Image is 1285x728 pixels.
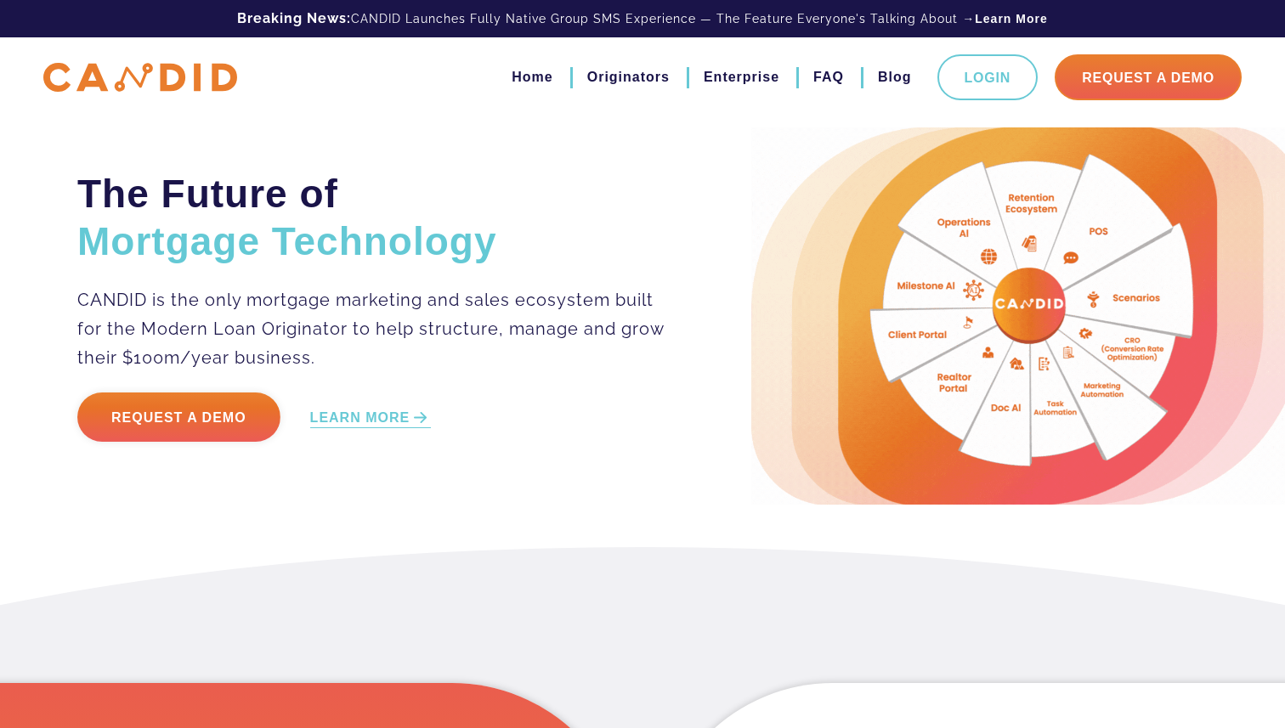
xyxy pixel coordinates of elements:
a: Originators [587,63,670,92]
a: LEARN MORE [310,409,432,428]
a: Enterprise [704,63,779,92]
span: Mortgage Technology [77,219,497,263]
a: Learn More [975,10,1047,27]
a: Request a Demo [77,392,280,442]
a: Request A Demo [1055,54,1242,100]
img: CANDID APP [43,63,237,93]
a: Blog [878,63,912,92]
a: Login [937,54,1039,100]
a: FAQ [813,63,844,92]
a: Home [512,63,552,92]
p: CANDID is the only mortgage marketing and sales ecosystem built for the Modern Loan Originator to... [77,285,666,372]
h2: The Future of [77,170,666,265]
b: Breaking News: [237,10,351,26]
